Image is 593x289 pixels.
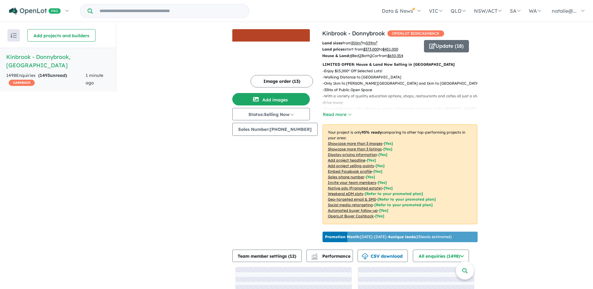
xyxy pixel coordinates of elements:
[325,234,360,239] b: Promotion Month:
[378,180,387,185] span: [ Yes ]
[328,191,363,196] u: Weekend eDM slots
[322,53,350,58] b: House & Land:
[322,30,385,37] a: Kinbrook - Donnybrook
[328,180,376,185] u: Invite your team members
[6,72,86,87] div: 1498 Enquir ies
[27,29,96,42] button: Add projects and builders
[387,53,403,58] u: $ 650,354
[359,53,361,58] u: 2
[40,73,50,78] span: 1493
[38,73,67,78] strong: ( unread)
[374,202,433,207] span: [Refer to your promoted plan]
[232,108,310,120] button: Status:Selling Now
[384,141,393,146] span: [ Yes ]
[328,141,382,146] u: Showcase more than 3 images
[323,68,482,74] p: - Enjoy $15,000* Off Selected Lots!
[323,124,477,224] p: Your project is only comparing to other top-performing projects in your area: - - - - - - - - - -...
[328,202,373,207] u: Social media retargeting
[413,250,469,262] button: All enquiries (1498)
[350,53,352,58] u: 4
[311,255,318,259] img: bar-chart.svg
[363,47,379,51] u: $ 373,000
[86,73,103,86] span: 1 minute ago
[384,186,393,190] span: [Yes]
[328,175,364,179] u: Sales phone number
[328,169,372,174] u: Embed Facebook profile
[370,53,372,58] u: 2
[323,74,482,80] p: - Walking Distance to [GEOGRAPHIC_DATA]
[322,53,419,59] p: Bed Bath Car from
[9,7,61,15] img: Openlot PRO Logo White
[361,40,362,44] sup: 2
[232,123,318,136] button: Sales Number:[PHONE_NUMBER]
[6,53,110,69] h5: Kinbrook - Donnybrook , [GEOGRAPHIC_DATA]
[290,253,295,259] span: 12
[328,163,374,168] u: Add project selling-points
[362,41,377,45] span: to
[383,147,392,151] span: [ Yes ]
[328,186,382,190] u: Native ads (Promoted estate)
[325,234,452,240] p: [DATE] - [DATE] - ( 25 leads estimated)
[328,197,376,202] u: Geo-targeted email & SMS
[323,87,482,93] p: - 33Ha of Public Open Space
[367,158,376,162] span: [ Yes ]
[328,147,382,151] u: Showcase more than 3 listings
[322,47,345,51] b: Land prices
[9,80,35,86] span: CASHBACK
[328,214,374,218] u: OpenLot Buyer Cashback
[323,80,482,87] p: - Only 1km to [PERSON_NAME][GEOGRAPHIC_DATA] and 1km to [GEOGRAPHIC_DATA]
[323,111,352,118] button: Read more
[306,250,353,262] button: Performance
[379,208,388,213] span: [Yes]
[379,47,398,51] span: to
[382,47,398,51] u: $ 451,000
[251,75,313,87] button: Image order (13)
[11,33,17,38] img: sort.svg
[373,169,382,174] span: [ Yes ]
[552,8,577,14] span: natalie@...
[351,41,362,45] u: 350 m
[387,30,444,37] span: OPENLOT $ 200 CASHBACK
[322,46,419,52] p: start from
[362,130,382,135] b: 95 % ready
[362,253,368,260] img: download icon
[323,106,482,118] p: - Surrounding by Laffan Reserve, parks, bike tracks and next to the [PERSON_NAME][GEOGRAPHIC_DATA]
[328,158,365,162] u: Add project headline
[388,234,415,239] b: 4 unique leads
[366,175,375,179] span: [ Yes ]
[424,40,469,52] button: Update (18)
[232,250,302,262] button: Team member settings (12)
[322,40,419,46] p: from
[328,152,377,157] u: Display pricing information
[328,208,378,213] u: Automated buyer follow-up
[323,93,482,106] p: - With a variety of quality education options, shops, restaurants and cafes all just a short driv...
[312,253,350,259] span: Performance
[375,214,384,218] span: [Yes]
[378,152,387,157] span: [ Yes ]
[365,191,423,196] span: [Refer to your promoted plan]
[358,250,408,262] button: CSV download
[322,41,342,45] b: Land sizes
[232,93,310,105] button: Add images
[376,40,377,44] sup: 2
[323,61,477,68] p: LIMITED OFFER: House & Land Now Selling in [GEOGRAPHIC_DATA]
[376,163,385,168] span: [ Yes ]
[377,197,436,202] span: [Refer to your promoted plan]
[311,253,317,257] img: line-chart.svg
[94,4,248,18] input: Try estate name, suburb, builder or developer
[366,41,377,45] u: 559 m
